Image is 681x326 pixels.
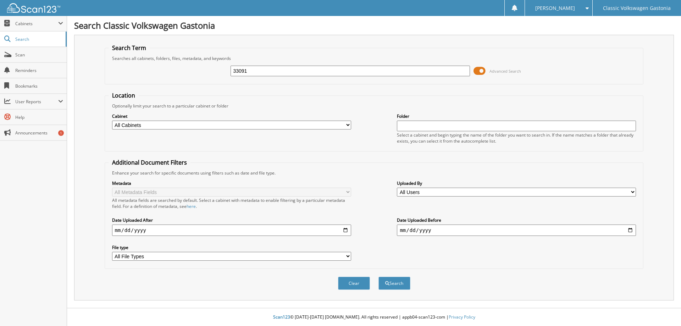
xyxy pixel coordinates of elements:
label: Date Uploaded After [112,217,351,223]
label: Folder [397,113,636,119]
legend: Search Term [109,44,150,52]
span: Scan [15,52,63,58]
label: Metadata [112,180,351,186]
div: Optionally limit your search to a particular cabinet or folder [109,103,640,109]
h1: Search Classic Volkswagen Gastonia [74,20,674,31]
label: Cabinet [112,113,351,119]
div: Enhance your search for specific documents using filters such as date and file type. [109,170,640,176]
label: File type [112,244,351,250]
span: Bookmarks [15,83,63,89]
span: Help [15,114,63,120]
div: 1 [58,130,64,136]
legend: Location [109,92,139,99]
button: Search [378,277,410,290]
a: Privacy Policy [449,314,475,320]
div: Searches all cabinets, folders, files, metadata, and keywords [109,55,640,61]
label: Uploaded By [397,180,636,186]
span: Reminders [15,67,63,73]
span: [PERSON_NAME] [535,6,575,10]
input: start [112,225,351,236]
img: scan123-logo-white.svg [7,3,60,13]
span: User Reports [15,99,58,105]
label: Date Uploaded Before [397,217,636,223]
button: Clear [338,277,370,290]
span: Search [15,36,62,42]
div: © [DATE]-[DATE] [DOMAIN_NAME]. All rights reserved | appb04-scan123-com | [67,309,681,326]
a: here [187,203,196,209]
span: Announcements [15,130,63,136]
span: Cabinets [15,21,58,27]
input: end [397,225,636,236]
legend: Additional Document Filters [109,159,190,166]
span: Advanced Search [489,68,521,74]
div: All metadata fields are searched by default. Select a cabinet with metadata to enable filtering b... [112,197,351,209]
span: Scan123 [273,314,290,320]
div: Select a cabinet and begin typing the name of the folder you want to search in. If the name match... [397,132,636,144]
span: Classic Volkswagen Gastonia [603,6,671,10]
